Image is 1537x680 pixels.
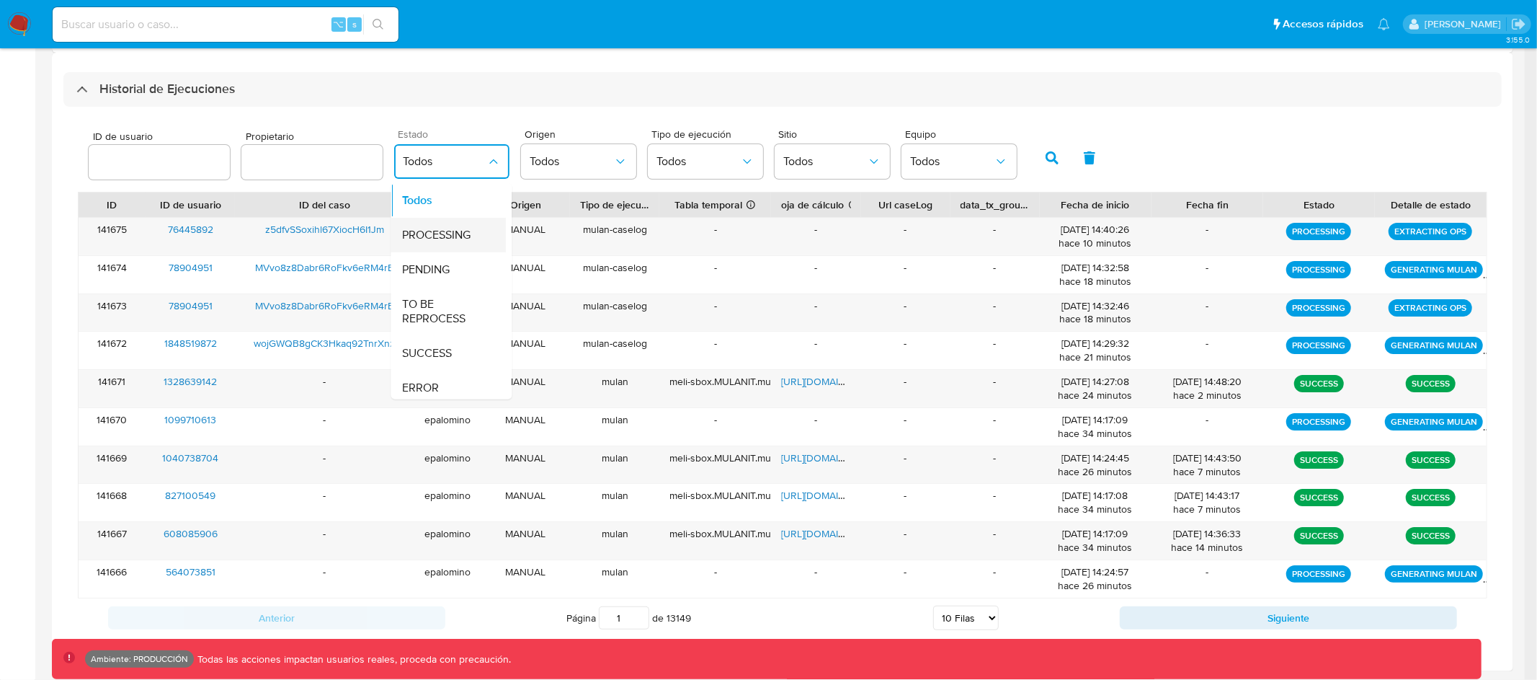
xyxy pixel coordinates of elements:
span: 3.155.0 [1506,34,1530,45]
p: diego.assum@mercadolibre.com [1425,17,1506,31]
a: Notificaciones [1378,18,1390,30]
button: search-icon [363,14,393,35]
p: Todas las acciones impactan usuarios reales, proceda con precaución. [194,653,511,666]
span: Accesos rápidos [1283,17,1363,32]
a: Salir [1511,17,1526,32]
span: s [352,17,357,31]
span: ⌥ [333,17,344,31]
input: Buscar usuario o caso... [53,15,398,34]
p: Ambiente: PRODUCCIÓN [91,656,188,662]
